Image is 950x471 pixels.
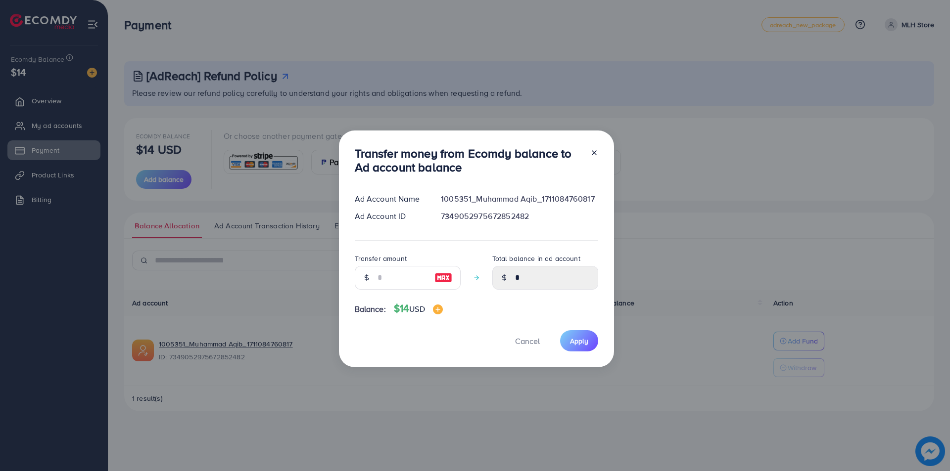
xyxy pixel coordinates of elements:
[433,304,443,314] img: image
[355,303,386,315] span: Balance:
[492,254,580,263] label: Total balance in ad account
[347,211,433,222] div: Ad Account ID
[409,303,425,314] span: USD
[570,336,588,346] span: Apply
[433,211,606,222] div: 7349052975672852482
[560,330,598,351] button: Apply
[434,272,452,284] img: image
[355,146,582,175] h3: Transfer money from Ecomdy balance to Ad account balance
[515,336,540,346] span: Cancel
[355,254,407,263] label: Transfer amount
[347,193,433,205] div: Ad Account Name
[503,330,552,351] button: Cancel
[394,302,443,315] h4: $14
[433,193,606,205] div: 1005351_Muhammad Aqib_1711084760817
